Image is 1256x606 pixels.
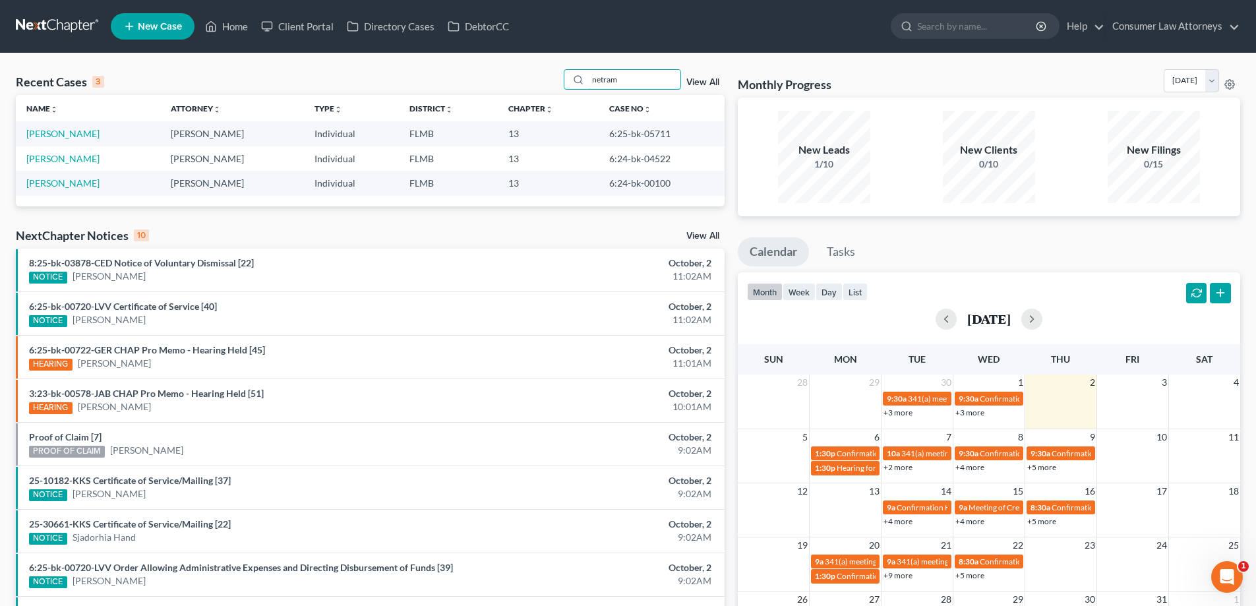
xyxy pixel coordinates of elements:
span: 23 [1083,537,1096,553]
span: Confirmation hearing for [PERSON_NAME] [837,448,986,458]
div: October, 2 [493,300,711,313]
span: 24 [1155,537,1168,553]
span: 14 [940,483,953,499]
span: 7 [945,429,953,445]
td: 13 [498,121,599,146]
a: Calendar [738,237,809,266]
a: +9 more [883,570,912,580]
span: 9:30a [887,394,907,404]
i: unfold_more [213,106,221,113]
span: Mon [834,353,857,365]
span: 19 [796,537,809,553]
a: Nameunfold_more [26,104,58,113]
span: Hearing for [PERSON_NAME] [837,463,940,473]
td: Individual [304,146,399,171]
span: Sat [1196,353,1212,365]
div: New Clients [943,142,1035,158]
div: 10 [134,229,149,241]
div: 10:01AM [493,400,711,413]
span: 9 [1089,429,1096,445]
a: [PERSON_NAME] [73,574,146,588]
div: 0/15 [1108,158,1200,171]
a: [PERSON_NAME] [78,400,151,413]
a: View All [686,231,719,241]
i: unfold_more [334,106,342,113]
span: 1:30p [815,448,835,458]
span: Confirmation Hearing for [PERSON_NAME] [980,448,1131,458]
a: +5 more [1027,516,1056,526]
i: unfold_more [643,106,651,113]
span: 9a [959,502,967,512]
div: NOTICE [29,272,67,284]
td: FLMB [399,146,498,171]
a: +5 more [955,570,984,580]
td: [PERSON_NAME] [160,146,305,171]
span: Tue [909,353,926,365]
span: 20 [868,537,881,553]
span: 9:30a [959,448,978,458]
span: 12 [796,483,809,499]
button: week [783,283,816,301]
span: 3 [1160,375,1168,390]
a: +4 more [955,462,984,472]
a: 6:25-bk-00720-LVV Order Allowing Administrative Expenses and Directing Disbursement of Funds [39] [29,562,453,573]
td: FLMB [399,171,498,195]
i: unfold_more [545,106,553,113]
span: 1:30p [815,463,835,473]
div: October, 2 [493,431,711,444]
div: New Leads [778,142,870,158]
div: 11:02AM [493,270,711,283]
span: 13 [868,483,881,499]
td: [PERSON_NAME] [160,121,305,146]
a: +4 more [955,516,984,526]
a: [PERSON_NAME] [73,313,146,326]
span: 15 [1011,483,1025,499]
a: 25-30661-KKS Certificate of Service/Mailing [22] [29,518,231,530]
td: [PERSON_NAME] [160,171,305,195]
button: month [747,283,783,301]
span: Confirmation hearing for [PERSON_NAME] [837,571,986,581]
span: 341(a) meeting for [PERSON_NAME] [897,557,1024,566]
span: 4 [1232,375,1240,390]
div: October, 2 [493,518,711,531]
div: 9:02AM [493,574,711,588]
a: DebtorCC [441,15,516,38]
span: 1:30p [815,571,835,581]
span: 1 [1017,375,1025,390]
a: +5 more [1027,462,1056,472]
a: Typeunfold_more [314,104,342,113]
button: list [843,283,868,301]
a: [PERSON_NAME] [78,357,151,370]
span: 9:30a [959,394,978,404]
a: 3:23-bk-00578-JAB CHAP Pro Memo - Hearing Held [51] [29,388,264,399]
a: +3 more [955,408,984,417]
td: 6:24-bk-00100 [599,171,725,195]
span: 341(a) meeting for [PERSON_NAME] [901,448,1029,458]
div: 9:02AM [493,444,711,457]
input: Search by name... [588,70,680,89]
div: NOTICE [29,576,67,588]
a: Districtunfold_more [409,104,453,113]
div: 3 [92,76,104,88]
a: [PERSON_NAME] [110,444,183,457]
a: Client Portal [254,15,340,38]
div: 0/10 [943,158,1035,171]
a: [PERSON_NAME] [73,270,146,283]
a: 6:25-bk-00720-LVV Certificate of Service [40] [29,301,217,312]
span: 5 [801,429,809,445]
a: 25-10182-KKS Certificate of Service/Mailing [37] [29,475,231,486]
div: NOTICE [29,489,67,501]
div: PROOF OF CLAIM [29,446,105,458]
span: 341(a) meeting for [PERSON_NAME] [908,394,1035,404]
div: October, 2 [493,344,711,357]
h2: [DATE] [967,312,1011,326]
div: 11:01AM [493,357,711,370]
div: 9:02AM [493,531,711,544]
td: 13 [498,171,599,195]
div: October, 2 [493,257,711,270]
span: Sun [764,353,783,365]
span: Meeting of Creditors for [PERSON_NAME] [969,502,1115,512]
a: Directory Cases [340,15,441,38]
h3: Monthly Progress [738,76,831,92]
span: 16 [1083,483,1096,499]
